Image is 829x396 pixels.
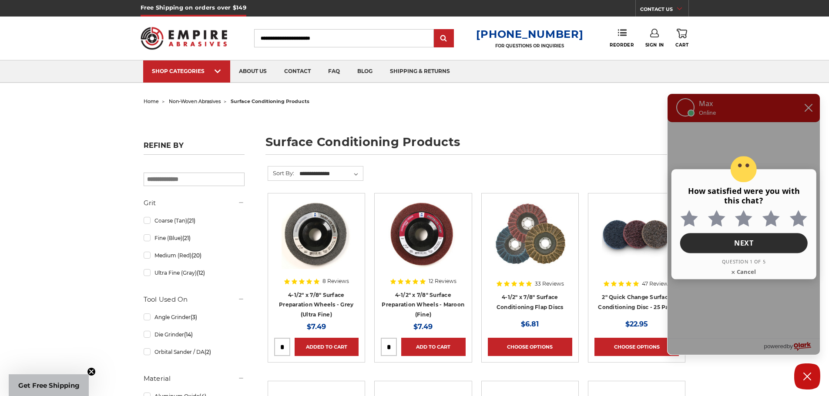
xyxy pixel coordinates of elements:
[144,198,245,208] h5: Grit
[388,200,458,269] img: Maroon Surface Prep Disc
[144,213,245,228] a: Coarse (Tan)
[675,29,688,48] a: Cart
[182,235,191,241] span: (21)
[268,166,294,180] label: Sort By:
[435,30,453,47] input: Submit
[87,367,96,376] button: Close teaser
[187,217,195,224] span: (21)
[274,200,359,284] a: Gray Surface Prep Disc
[382,292,464,318] a: 4-1/2" x 7/8" Surface Preparation Wheels - Maroon (Fine)
[494,200,566,269] img: Scotch brite flap discs
[144,141,245,155] h5: Refine by
[144,373,245,384] h5: Material
[645,42,664,48] span: Sign In
[667,93,820,355] div: olark chatbox
[319,60,349,83] a: faq
[594,338,679,356] a: Choose Options
[521,320,539,328] span: $6.81
[736,268,757,276] span: Cancel
[191,314,197,320] span: (3)
[144,98,159,104] a: home
[144,344,245,359] a: Orbital Sander / DA
[230,60,275,83] a: about us
[535,281,564,286] span: 33 Reviews
[282,200,351,269] img: Gray Surface Prep Disc
[794,363,820,389] button: Close Chatbox
[275,60,319,83] a: contact
[488,200,572,284] a: Scotch brite flap discs
[298,167,363,180] select: Sort By:
[144,294,245,305] h5: Tool Used On
[265,136,686,155] h1: surface conditioning products
[231,98,309,104] span: surface conditioning products
[184,331,193,338] span: (14)
[598,294,675,310] a: 2" Quick Change Surface Conditioning Disc - 25 Pack
[680,182,808,210] label: How satisfied were you with this chat?
[488,338,572,356] a: Choose Options
[476,43,583,49] p: FOR QUESTIONS OR INQUIRIES
[381,200,465,284] a: Maroon Surface Prep Disc
[144,230,245,246] a: Fine (Blue)
[401,338,465,356] a: Add to Cart
[18,381,80,389] span: Get Free Shipping
[349,60,381,83] a: blog
[610,29,634,47] a: Reorder
[191,252,201,259] span: (20)
[9,374,89,396] div: Get Free ShippingClose teaser
[610,42,634,48] span: Reorder
[625,320,648,328] span: $22.95
[726,263,761,280] a: Cancel
[205,349,211,355] span: (2)
[152,68,222,74] div: SHOP CATEGORIES
[680,259,808,265] p: Question 1 of 5
[295,338,359,356] a: Added to Cart
[497,294,564,310] a: 4-1/2" x 7/8" Surface Conditioning Flap Discs
[144,248,245,263] a: Medium (Red)
[307,323,326,331] span: $7.49
[675,42,688,48] span: Cart
[640,4,688,17] a: CONTACT US
[594,200,679,284] a: Black Hawk Abrasives 2 inch quick change disc for surface preparation on metals
[668,122,820,338] div: Feedback Container
[144,327,245,342] a: Die Grinder
[642,281,671,286] span: 47 Reviews
[169,98,221,104] a: non-woven abrasives
[381,60,459,83] a: shipping & returns
[144,265,245,280] a: Ultra Fine (Gray)
[413,323,433,331] span: $7.49
[602,200,671,269] img: Black Hawk Abrasives 2 inch quick change disc for surface preparation on metals
[144,309,245,325] a: Angle Grinder
[680,233,808,253] button: Next
[476,28,583,40] a: [PHONE_NUMBER]
[141,21,228,55] img: Empire Abrasives
[197,270,205,276] span: (12)
[279,292,353,318] a: 4-1/2" x 7/8" Surface Preparation Wheels - Grey (Ultra Fine)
